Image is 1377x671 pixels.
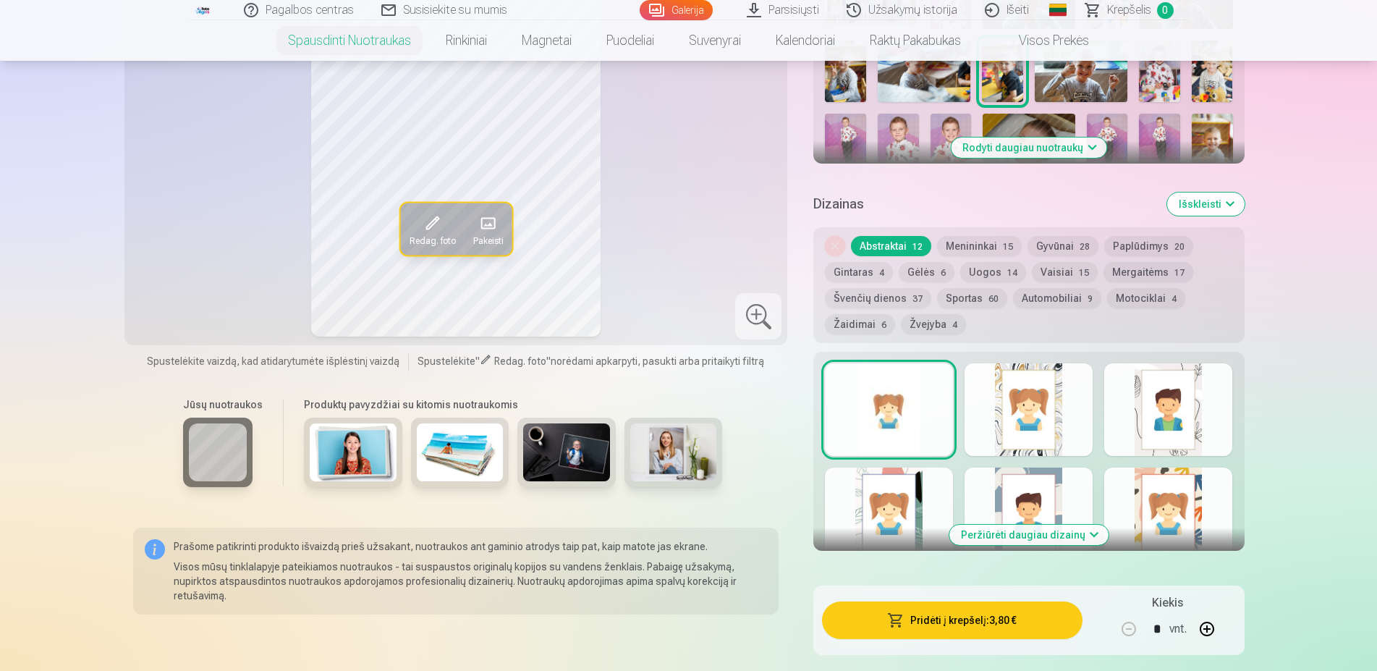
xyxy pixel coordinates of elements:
button: Paplūdimys20 [1104,236,1193,256]
span: " [546,355,551,367]
h5: Dizainas [813,194,1155,214]
a: Magnetai [504,20,589,61]
a: Raktų pakabukas [852,20,978,61]
span: 9 [1088,294,1093,304]
button: Mergaitėms17 [1103,262,1193,282]
button: Pridėti į krepšelį:3,80 € [822,602,1082,639]
button: Motociklai4 [1107,288,1185,308]
button: Automobiliai9 [1013,288,1101,308]
p: Prašome patikrinti produkto išvaizdą prieš užsakant, nuotraukos ant gaminio atrodys taip pat, kai... [174,539,768,554]
span: 60 [988,294,999,304]
button: Gyvūnai28 [1028,236,1098,256]
span: norėdami apkarpyti, pasukti arba pritaikyti filtrą [551,355,764,367]
span: 4 [879,268,884,278]
button: Gintaras4 [825,262,893,282]
span: Spustelėkite [418,355,475,367]
span: 20 [1174,242,1185,252]
button: Švenčių dienos37 [825,288,931,308]
button: Vaisiai15 [1032,262,1098,282]
img: /fa2 [195,6,211,14]
span: 15 [1079,268,1089,278]
a: Spausdinti nuotraukas [271,20,428,61]
span: 28 [1080,242,1090,252]
h5: Kiekis [1152,594,1183,612]
span: 4 [952,320,957,330]
span: 6 [941,268,946,278]
span: " [475,355,480,367]
button: Žaidimai6 [825,314,895,334]
button: Išskleisti [1167,193,1245,216]
span: 14 [1007,268,1017,278]
button: Sportas60 [937,288,1007,308]
span: Redag. foto [494,355,546,367]
a: Visos prekės [978,20,1106,61]
div: vnt. [1169,612,1187,646]
span: 37 [912,294,923,304]
span: 15 [1003,242,1013,252]
a: Kalendoriai [758,20,852,61]
button: Gėlės6 [899,262,954,282]
button: Žvejyba4 [901,314,966,334]
span: 12 [912,242,923,252]
span: 0 [1157,2,1174,19]
span: Krepšelis [1107,1,1151,19]
span: 17 [1174,268,1185,278]
button: Uogos14 [960,262,1026,282]
h6: Produktų pavyzdžiai su kitomis nuotraukomis [298,397,728,412]
span: Pakeisti [473,235,503,246]
button: Menininkai15 [937,236,1022,256]
button: Pakeisti [464,203,512,255]
button: Abstraktai12 [851,236,931,256]
span: 6 [881,320,886,330]
span: Spustelėkite vaizdą, kad atidarytumėte išplėstinį vaizdą [147,354,399,368]
button: Redag. foto [400,203,464,255]
a: Suvenyrai [671,20,758,61]
span: Redag. foto [409,235,455,246]
h6: Jūsų nuotraukos [183,397,263,412]
p: Visos mūsų tinklalapyje pateikiamos nuotraukos - tai suspaustos originalų kopijos su vandens ženk... [174,560,768,603]
button: Peržiūrėti daugiau dizainų [949,525,1109,545]
a: Puodeliai [589,20,671,61]
a: Rinkiniai [428,20,504,61]
span: 4 [1171,294,1177,304]
button: Rodyti daugiau nuotraukų [951,138,1106,158]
